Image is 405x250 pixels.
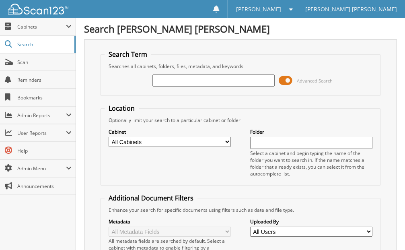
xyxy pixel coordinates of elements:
[105,117,376,124] div: Optionally limit your search to a particular cabinet or folder
[17,94,72,101] span: Bookmarks
[17,41,70,48] span: Search
[105,207,376,213] div: Enhance your search for specific documents using filters such as date and file type.
[17,183,72,190] span: Announcements
[105,104,139,113] legend: Location
[17,112,66,119] span: Admin Reports
[250,150,372,177] div: Select a cabinet and begin typing the name of the folder you want to search in. If the name match...
[17,23,66,30] span: Cabinets
[105,50,151,59] legend: Search Term
[105,194,197,202] legend: Additional Document Filters
[236,7,281,12] span: [PERSON_NAME]
[84,22,397,35] h1: Search [PERSON_NAME] [PERSON_NAME]
[109,128,231,135] label: Cabinet
[250,218,372,225] label: Uploaded By
[109,218,231,225] label: Metadata
[297,78,333,84] span: Advanced Search
[17,165,66,172] span: Admin Menu
[105,63,376,70] div: Searches all cabinets, folders, files, metadata, and keywords
[17,147,72,154] span: Help
[8,4,68,14] img: scan123-logo-white.svg
[17,59,72,66] span: Scan
[305,7,397,12] span: [PERSON_NAME] [PERSON_NAME]
[17,76,72,83] span: Reminders
[250,128,372,135] label: Folder
[17,130,66,136] span: User Reports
